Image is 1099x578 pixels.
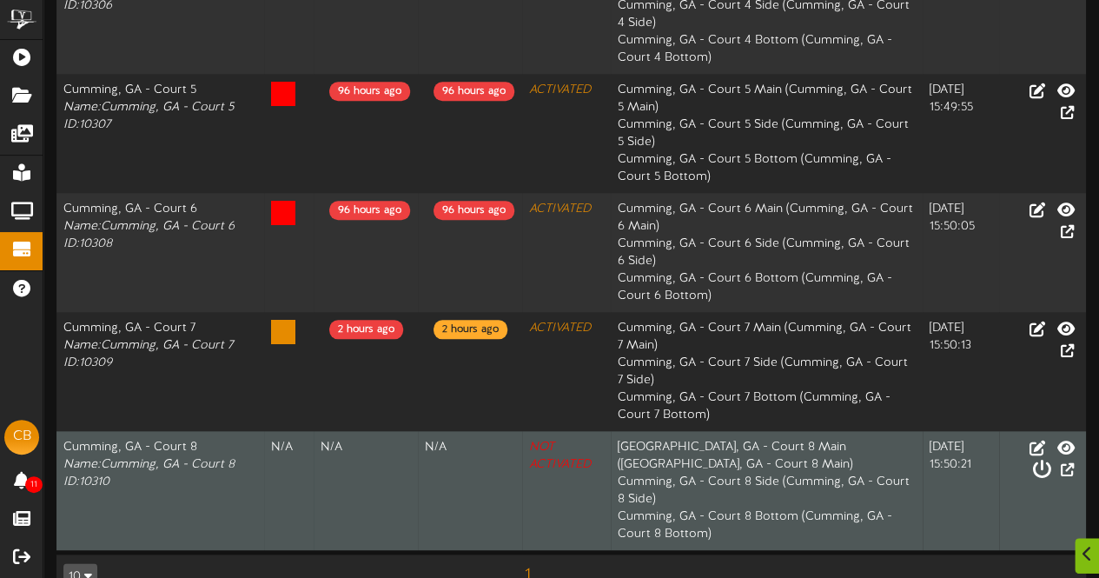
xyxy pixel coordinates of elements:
i: ID: 10308 [63,237,112,250]
div: 96 hours ago [329,82,410,101]
td: Cumming, GA - Court 5 [56,74,264,193]
td: Cumming, GA - Court 5 Main ( Cumming, GA - Court 5 Main ) Cumming, GA - Court 5 Side ( Cumming, G... [611,74,923,193]
td: N/A [314,431,418,550]
i: Name: Cumming, GA - Court 8 [63,458,235,471]
td: [DATE] 15:50:13 [923,312,1000,431]
td: Cumming, GA - Court 7 [56,312,264,431]
i: Name: Cumming, GA - Court 6 [63,220,235,233]
i: ID: 10309 [63,356,112,369]
td: Cumming, GA - Court 6 [56,193,264,312]
i: Name: Cumming, GA - Court 7 [63,339,233,352]
i: ID: 10310 [63,475,109,488]
i: ACTIVATED [529,203,591,216]
span: 11 [25,476,43,493]
i: Name: Cumming, GA - Court 5 [63,101,234,114]
i: NOT ACTIVATED [529,441,591,471]
i: ID: 10307 [63,118,110,131]
div: 96 hours ago [434,82,514,101]
td: N/A [418,431,522,550]
div: 96 hours ago [329,201,410,220]
td: Cumming, GA - Court 7 Main ( Cumming, GA - Court 7 Main ) Cumming, GA - Court 7 Side ( Cumming, G... [611,312,923,431]
div: 2 hours ago [329,320,403,339]
td: N/A [264,431,314,550]
td: Cumming, GA - Court 8 [56,431,264,550]
td: Cumming, GA - Court 6 Main ( Cumming, GA - Court 6 Main ) Cumming, GA - Court 6 Side ( Cumming, G... [611,193,923,312]
div: 2 hours ago [434,320,507,339]
td: [GEOGRAPHIC_DATA], GA - Court 8 Main ( [GEOGRAPHIC_DATA], GA - Court 8 Main ) Cumming, GA - Court... [611,431,923,550]
div: CB [4,420,39,455]
div: 96 hours ago [434,201,514,220]
td: [DATE] 15:50:05 [923,193,1000,312]
td: [DATE] 15:49:55 [923,74,1000,193]
td: [DATE] 15:50:21 [923,431,1000,550]
i: ACTIVATED [529,83,591,96]
i: ACTIVATED [529,322,591,335]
